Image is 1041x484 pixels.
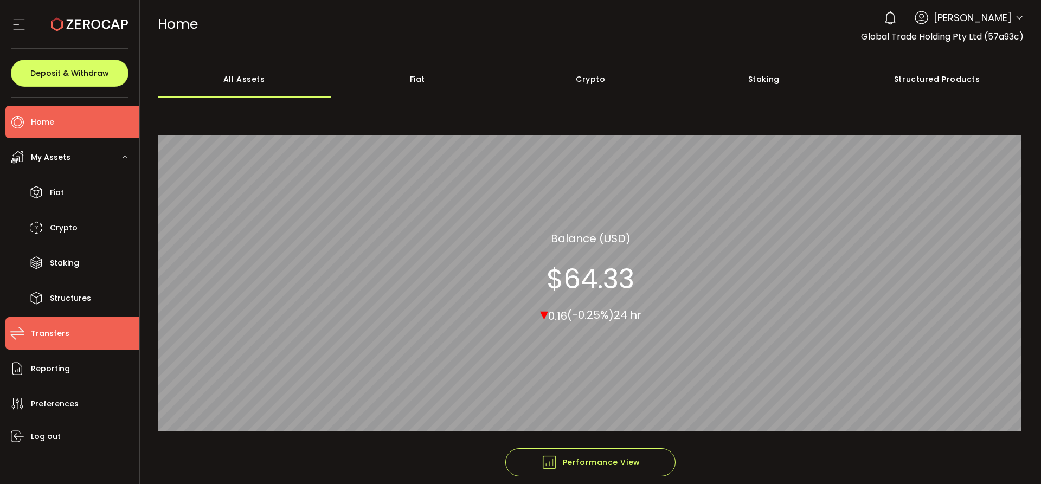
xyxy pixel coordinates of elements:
span: Log out [31,429,61,444]
span: Fiat [50,185,64,201]
span: [PERSON_NAME] [934,10,1012,25]
span: Performance View [541,454,640,470]
span: Crypto [50,220,78,236]
div: All Assets [158,60,331,98]
span: Reporting [31,361,70,377]
div: Structured Products [851,60,1024,98]
section: Balance (USD) [551,230,631,246]
div: Crypto [504,60,678,98]
div: Fiat [331,60,504,98]
span: Preferences [31,396,79,412]
span: Staking [50,255,79,271]
span: Deposit & Withdraw [30,69,109,77]
span: ▾ [540,302,548,325]
iframe: Chat Widget [987,432,1041,484]
button: Performance View [505,448,676,476]
span: Home [31,114,54,130]
span: Transfers [31,326,69,341]
button: Deposit & Withdraw [11,60,128,87]
span: 0.16 [548,308,567,323]
span: My Assets [31,150,70,165]
span: Global Trade Holding Pty Ltd (57a93c) [861,30,1024,43]
span: 24 hr [614,307,641,322]
div: Staking [677,60,851,98]
span: (-0.25%) [567,307,614,322]
span: Structures [50,291,91,306]
section: $64.33 [547,262,634,295]
span: Home [158,15,198,34]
